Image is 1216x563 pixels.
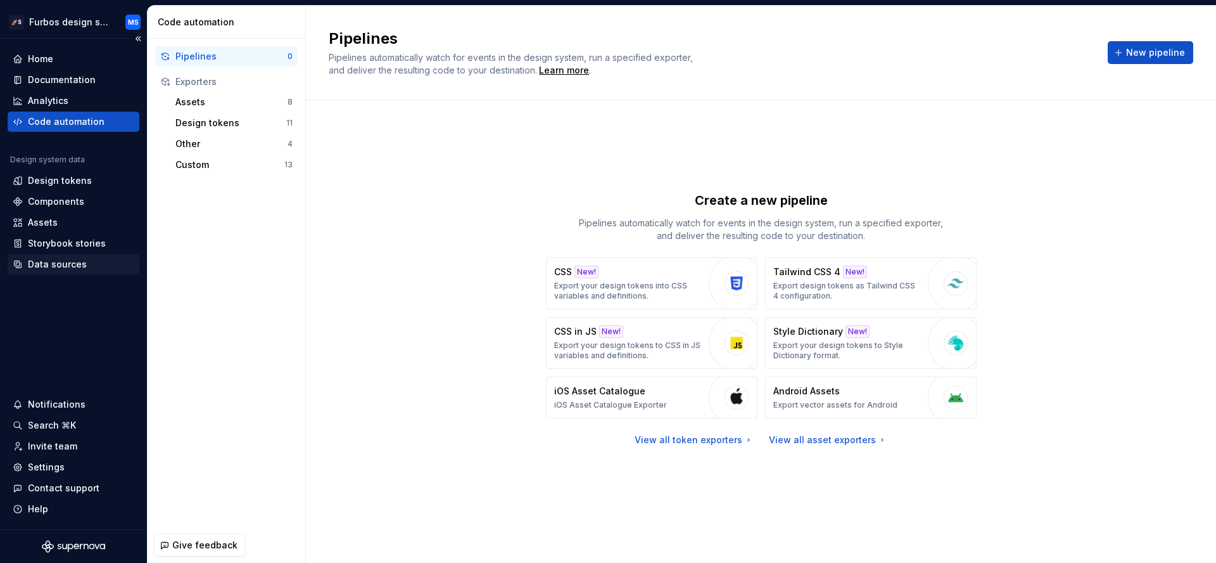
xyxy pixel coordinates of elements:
div: MS [128,17,139,27]
p: Style Dictionary [773,325,843,338]
button: Notifications [8,394,139,415]
div: Assets [28,216,58,229]
div: Home [28,53,53,65]
div: 13 [284,160,293,170]
div: Custom [175,159,284,171]
p: Create a new pipeline [695,191,828,209]
button: New pipeline [1108,41,1193,64]
button: Assets8 [170,92,298,112]
div: Notifications [28,398,85,411]
a: Assets [8,212,139,233]
a: Analytics [8,91,139,111]
button: 🚀SFurbos design systemMS [3,8,144,36]
div: Furbos design system [29,16,110,29]
div: Design system data [10,155,85,165]
div: Other [175,138,288,150]
div: 🚀S [9,15,24,30]
p: Export vector assets for Android [773,400,897,410]
a: View all token exporters [635,434,754,446]
button: CSS in JSNew!Export your design tokens to CSS in JS variables and definitions. [546,317,757,369]
p: Pipelines automatically watch for events in the design system, run a specified exporter, and deli... [571,217,951,242]
button: Android AssetsExport vector assets for Android [765,377,977,418]
div: Data sources [28,258,87,271]
p: iOS Asset Catalogue Exporter [554,400,667,410]
a: View all asset exporters [769,434,887,446]
div: Contact support [28,482,99,495]
span: Pipelines automatically watch for events in the design system, run a specified exporter, and deli... [329,52,695,75]
span: . [537,66,591,75]
div: 0 [288,51,293,61]
a: Invite team [8,436,139,456]
a: Documentation [8,70,139,90]
h2: Pipelines [329,29,1092,49]
a: Storybook stories [8,233,139,254]
div: Code automation [158,16,300,29]
button: Contact support [8,478,139,498]
div: Components [28,195,84,208]
div: New! [843,266,867,278]
a: Design tokens [8,171,139,191]
p: Export your design tokens into CSS variables and definitions. [554,281,702,301]
div: New! [599,325,623,338]
button: Custom13 [170,155,298,175]
button: Design tokens11 [170,113,298,133]
p: CSS in JS [554,325,597,338]
div: Design tokens [175,117,286,129]
p: Export design tokens as Tailwind CSS 4 configuration. [773,281,921,301]
div: 11 [286,118,293,128]
p: Android Assets [773,385,840,398]
div: New! [574,266,598,278]
div: Analytics [28,94,68,107]
a: Home [8,49,139,69]
div: Pipelines [175,50,288,63]
div: Code automation [28,115,104,128]
button: Other4 [170,134,298,154]
span: Give feedback [172,539,237,552]
a: Data sources [8,254,139,275]
button: Give feedback [154,534,246,557]
div: Exporters [175,75,293,88]
div: Design tokens [28,174,92,187]
button: Pipelines0 [155,46,298,67]
div: 4 [288,139,293,149]
a: Settings [8,457,139,477]
a: Components [8,191,139,212]
div: Help [28,503,48,515]
div: Documentation [28,74,96,86]
svg: Supernova Logo [42,540,105,553]
button: Style DictionaryNew!Export your design tokens to Style Dictionary format. [765,317,977,369]
div: New! [845,325,870,338]
button: iOS Asset CatalogueiOS Asset Catalogue Exporter [546,377,757,418]
div: Search ⌘K [28,419,76,432]
p: iOS Asset Catalogue [554,385,645,398]
button: Collapse sidebar [129,30,147,48]
div: Invite team [28,440,77,453]
p: CSS [554,266,572,278]
div: Assets [175,96,288,108]
button: Search ⌘K [8,415,139,436]
p: Tailwind CSS 4 [773,266,840,278]
p: Export your design tokens to Style Dictionary format. [773,340,921,361]
span: New pipeline [1126,46,1185,59]
div: 8 [288,97,293,107]
a: Code automation [8,112,139,132]
div: Storybook stories [28,237,106,250]
a: Learn more [539,64,589,77]
div: Settings [28,461,65,474]
button: Tailwind CSS 4New!Export design tokens as Tailwind CSS 4 configuration. [765,257,977,309]
button: CSSNew!Export your design tokens into CSS variables and definitions. [546,257,757,309]
p: Export your design tokens to CSS in JS variables and definitions. [554,340,702,361]
button: Help [8,499,139,519]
